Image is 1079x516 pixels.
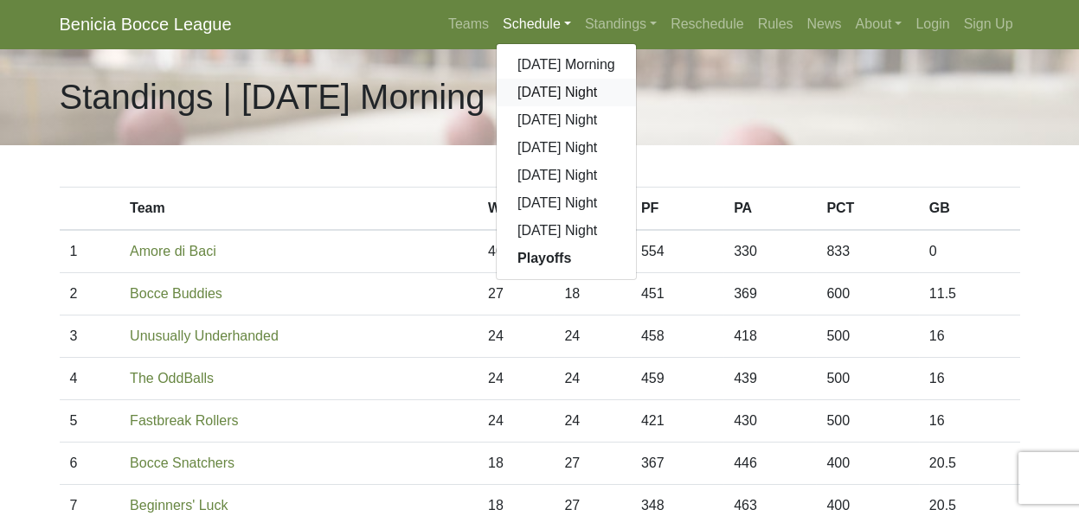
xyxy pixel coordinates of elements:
[816,273,918,315] td: 600
[919,230,1020,273] td: 0
[849,7,909,41] a: About
[119,188,478,231] th: Team
[631,273,723,315] td: 451
[60,358,120,400] td: 4
[60,443,120,485] td: 6
[919,273,1020,315] td: 11.5
[631,188,723,231] th: PF
[478,273,554,315] td: 27
[478,230,554,273] td: 40
[919,443,1020,485] td: 20.5
[957,7,1020,41] a: Sign Up
[60,400,120,443] td: 5
[554,358,630,400] td: 24
[497,189,636,217] a: [DATE] Night
[751,7,800,41] a: Rules
[130,371,214,385] a: The OddBalls
[919,188,1020,231] th: GB
[554,315,630,358] td: 24
[497,79,636,106] a: [DATE] Night
[631,400,723,443] td: 421
[919,400,1020,443] td: 16
[723,400,816,443] td: 430
[631,443,723,485] td: 367
[130,498,228,513] a: Beginners' Luck
[554,400,630,443] td: 24
[130,286,222,301] a: Bocce Buddies
[631,230,723,273] td: 554
[60,315,120,358] td: 3
[496,7,578,41] a: Schedule
[478,400,554,443] td: 24
[919,358,1020,400] td: 16
[816,188,918,231] th: PCT
[723,230,816,273] td: 330
[800,7,849,41] a: News
[497,245,636,272] a: Playoffs
[478,315,554,358] td: 24
[478,188,554,231] th: W
[909,7,956,41] a: Login
[130,328,279,343] a: Unusually Underhanded
[919,315,1020,358] td: 16
[130,413,238,428] a: Fastbreak Rollers
[816,400,918,443] td: 500
[496,43,637,280] div: Schedule
[497,51,636,79] a: [DATE] Morning
[816,230,918,273] td: 833
[60,7,232,41] a: Benicia Bocce League
[664,7,751,41] a: Reschedule
[723,358,816,400] td: 439
[723,188,816,231] th: PA
[723,443,816,485] td: 446
[497,106,636,134] a: [DATE] Night
[517,251,571,265] strong: Playoffs
[497,134,636,162] a: [DATE] Night
[816,315,918,358] td: 500
[497,162,636,189] a: [DATE] Night
[441,7,496,41] a: Teams
[497,217,636,245] a: [DATE] Night
[130,244,216,258] a: Amore di Baci
[723,273,816,315] td: 369
[60,230,120,273] td: 1
[478,358,554,400] td: 24
[130,455,234,470] a: Bocce Snatchers
[554,443,630,485] td: 27
[60,273,120,315] td: 2
[816,443,918,485] td: 400
[478,443,554,485] td: 18
[578,7,664,41] a: Standings
[723,315,816,358] td: 418
[631,315,723,358] td: 458
[816,358,918,400] td: 500
[631,358,723,400] td: 459
[554,273,630,315] td: 18
[60,76,485,118] h1: Standings | [DATE] Morning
